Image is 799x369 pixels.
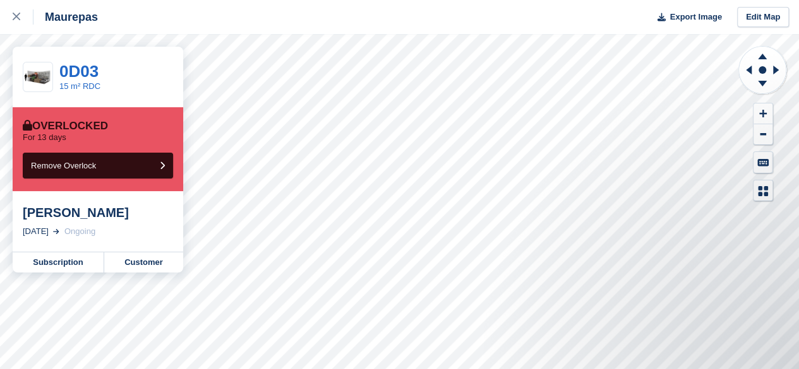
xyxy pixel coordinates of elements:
a: 0D03 [59,62,99,81]
div: Maurepas [33,9,98,25]
a: Customer [104,252,183,272]
span: Remove Overlock [31,161,96,170]
button: Remove Overlock [23,153,173,179]
span: Export Image [670,11,721,23]
button: Zoom In [754,103,772,124]
div: Ongoing [64,225,95,238]
div: Overlocked [23,120,108,132]
button: Keyboard Shortcuts [754,152,772,173]
p: For 13 days [23,132,66,143]
button: Export Image [650,7,722,28]
a: Edit Map [737,7,789,28]
a: 15 m² RDC [59,81,100,91]
button: Zoom Out [754,124,772,145]
div: [PERSON_NAME] [23,205,173,220]
img: arrow-right-light-icn-cde0832a797a2874e46488d9cf13f60e5c3a73dbe684e267c42b8395dfbc2abf.svg [53,229,59,234]
div: [DATE] [23,225,49,238]
button: Map Legend [754,180,772,201]
a: Subscription [13,252,104,272]
img: box-14m2.jpg [23,66,52,88]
